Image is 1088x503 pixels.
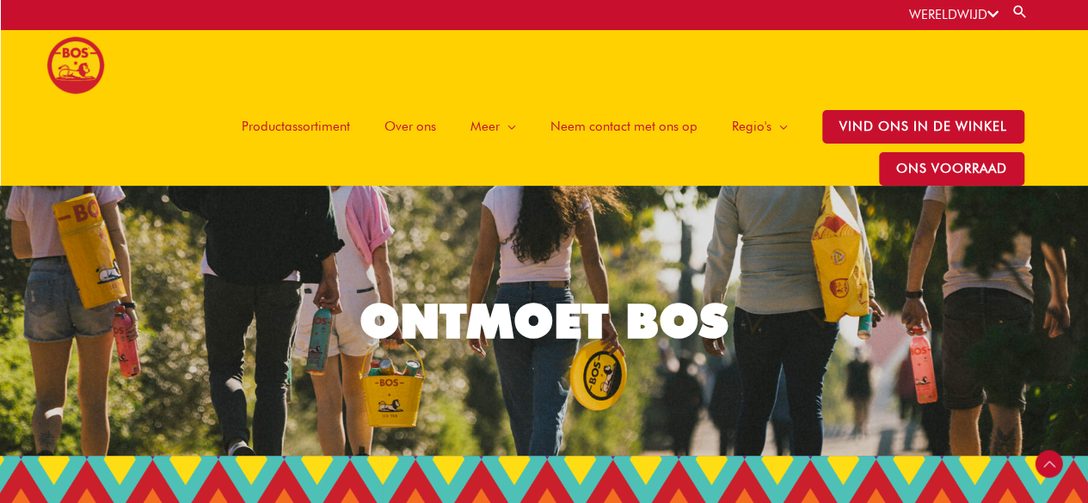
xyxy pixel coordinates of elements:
a: Over ons [367,101,453,152]
font: Over ons [384,119,436,134]
a: Zoekknop [1011,3,1029,20]
a: Productassortiment [224,101,367,152]
img: BOS-logofinales-200px [46,36,105,95]
font: WERELDWIJD [909,7,987,22]
font: Vind ons in de winkel [839,119,1007,134]
a: ONS VOORRAAD [862,152,1042,186]
a: WERELDWIJD [909,7,999,22]
a: Meer [453,101,533,152]
font: Productassortiment [242,119,350,134]
font: Meer [470,119,500,134]
font: Regio's [732,119,771,134]
a: Regio's [715,101,805,152]
font: Neem contact met ons op [550,119,698,134]
font: ONS VOORRAAD [896,161,1007,176]
a: Vind ons in de winkel [805,101,1042,152]
nav: Site navigatie [46,101,1042,186]
font: ONTMOET BOS [360,292,728,349]
a: Neem contact met ons op [533,101,715,152]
